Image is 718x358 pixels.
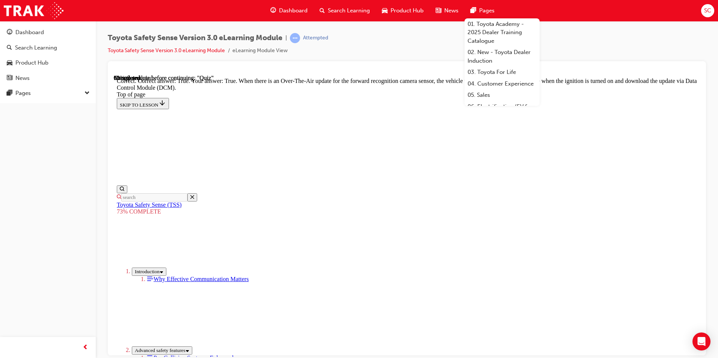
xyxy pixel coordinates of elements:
[15,74,30,83] div: News
[279,6,308,15] span: Dashboard
[83,343,88,352] span: prev-icon
[6,27,52,33] span: SKIP TO LESSON
[15,44,57,52] div: Search Learning
[465,66,540,78] a: 03. Toyota For Life
[3,24,93,86] button: DashboardSearch LearningProduct HubNews
[328,6,370,15] span: Search Learning
[465,47,540,66] a: 02. New - Toyota Dealer Induction
[8,119,74,127] input: Search
[391,6,424,15] span: Product Hub
[285,34,287,42] span: |
[7,60,12,66] span: car-icon
[7,90,12,97] span: pages-icon
[692,332,710,350] div: Open Intercom Messenger
[15,89,31,98] div: Pages
[3,17,583,23] div: Top of page
[108,47,225,54] a: Toyota Safety Sense Version 3.0 eLearning Module
[74,119,83,127] button: Close the search form
[3,41,93,55] a: Search Learning
[303,35,328,42] div: Attempted
[21,194,46,200] span: Introduction
[479,6,495,15] span: Pages
[3,86,93,100] button: Pages
[4,2,63,19] img: Trak
[290,33,300,43] span: learningRecordVerb_ATTEMPT-icon
[18,272,78,280] button: Toggle section: Advanced safety features
[701,4,714,17] button: SC
[7,45,12,51] span: search-icon
[264,3,314,18] a: guage-iconDashboard
[465,18,540,47] a: 01. Toyota Academy - 2025 Dealer Training Catalogue
[3,23,55,35] button: SKIP TO LESSON
[270,6,276,15] span: guage-icon
[232,47,288,55] li: eLearning Module View
[7,29,12,36] span: guage-icon
[21,273,72,278] span: Advanced safety features
[15,28,44,37] div: Dashboard
[15,59,48,67] div: Product Hub
[444,6,459,15] span: News
[465,101,540,121] a: 06. Electrification (EV & Hybrid)
[436,6,441,15] span: news-icon
[3,26,93,39] a: Dashboard
[3,3,583,17] div: Correct. Correct answer: True. Your answer: True. When there is an Over-The-Air update for the fo...
[3,71,93,85] a: News
[314,3,376,18] a: search-iconSearch Learning
[3,56,93,70] a: Product Hub
[465,89,540,101] a: 05. Sales
[376,3,430,18] a: car-iconProduct Hub
[471,6,476,15] span: pages-icon
[465,3,501,18] a: pages-iconPages
[320,6,325,15] span: search-icon
[7,75,12,82] span: news-icon
[18,193,53,201] button: Toggle section: Introduction
[430,3,465,18] a: news-iconNews
[3,127,68,133] a: Toyota Safety Sense (TSS)
[3,111,14,119] button: Show search bar
[108,34,282,42] span: Toyota Safety Sense Version 3.0 eLearning Module
[465,78,540,90] a: 04. Customer Experience
[84,89,90,98] span: down-icon
[3,134,583,140] div: 73% COMPLETE
[382,6,388,15] span: car-icon
[704,6,711,15] span: SC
